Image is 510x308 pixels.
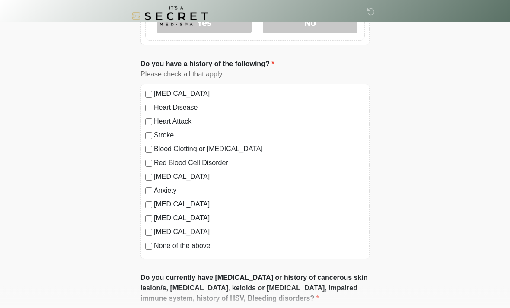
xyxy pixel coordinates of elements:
input: Anxiety [145,188,152,195]
input: [MEDICAL_DATA] [145,202,152,209]
input: Blood Clotting or [MEDICAL_DATA] [145,146,152,153]
input: None of the above [145,243,152,250]
input: [MEDICAL_DATA] [145,216,152,222]
input: [MEDICAL_DATA] [145,174,152,181]
label: [MEDICAL_DATA] [154,172,365,182]
label: Stroke [154,130,365,141]
label: Heart Disease [154,103,365,113]
input: Heart Disease [145,105,152,112]
img: It's A Secret Med Spa Logo [132,6,208,26]
input: Heart Attack [145,119,152,126]
label: Anxiety [154,186,365,196]
label: [MEDICAL_DATA] [154,89,365,99]
label: Red Blood Cell Disorder [154,158,365,168]
input: Red Blood Cell Disorder [145,160,152,167]
label: [MEDICAL_DATA] [154,200,365,210]
label: [MEDICAL_DATA] [154,213,365,224]
label: Heart Attack [154,117,365,127]
input: [MEDICAL_DATA] [145,91,152,98]
label: [MEDICAL_DATA] [154,227,365,238]
div: Please check all that apply. [140,70,370,80]
label: None of the above [154,241,365,251]
label: Blood Clotting or [MEDICAL_DATA] [154,144,365,155]
input: Stroke [145,133,152,140]
label: Do you have a history of the following? [140,59,274,70]
input: [MEDICAL_DATA] [145,229,152,236]
label: Do you currently have [MEDICAL_DATA] or history of cancerous skin lesion/s, [MEDICAL_DATA], keloi... [140,273,370,304]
